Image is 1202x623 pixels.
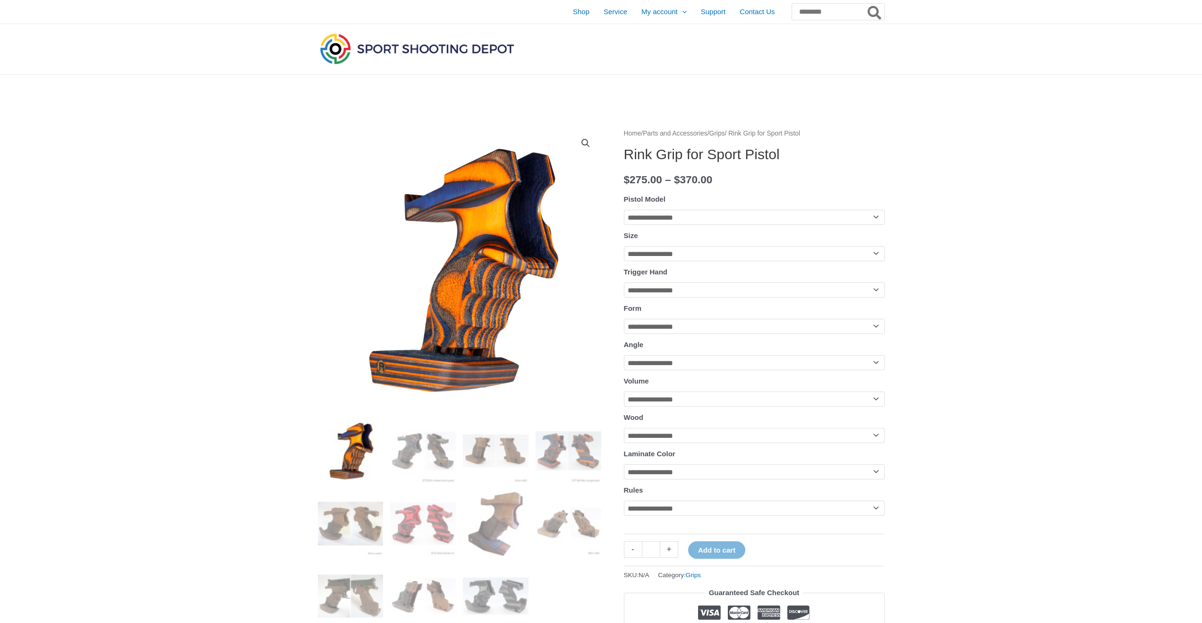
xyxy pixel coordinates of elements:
[624,569,649,581] span: SKU:
[705,586,803,599] legend: Guaranteed Safe Checkout
[665,174,671,186] span: –
[318,418,384,484] img: Rink Grip for Sport Pistol
[866,4,884,20] button: Search
[624,130,641,137] a: Home
[642,541,660,558] input: Product quantity
[660,541,678,558] a: +
[624,146,885,163] h1: Rink Grip for Sport Pistol
[709,130,725,137] a: Grips
[318,31,516,66] img: Sport Shooting Depot
[463,418,529,484] img: Rink Grip for Sport Pistol - Image 3
[674,174,712,186] bdi: 370.00
[624,304,642,312] label: Form
[688,541,745,559] button: Add to cart
[686,572,701,579] a: Grips
[624,268,668,276] label: Trigger Hand
[390,418,456,484] img: Rink Grip for Sport Pistol - Image 2
[624,174,630,186] span: $
[577,135,594,152] a: View full-screen image gallery
[624,541,642,558] a: -
[463,491,529,556] img: Rink Grip for Sport Pistol - Image 7
[658,569,701,581] span: Category:
[624,450,675,458] label: Laminate Color
[639,572,649,579] span: N/A
[624,377,649,385] label: Volume
[624,413,643,421] label: Wood
[624,128,885,140] nav: Breadcrumb
[624,195,665,203] label: Pistol Model
[624,486,643,494] label: Rules
[536,491,601,556] img: Rink Sport Pistol Grip
[624,174,662,186] bdi: 275.00
[318,491,384,556] img: Rink Grip for Sport Pistol - Image 5
[643,130,708,137] a: Parts and Accessories
[674,174,680,186] span: $
[624,231,638,239] label: Size
[390,491,456,556] img: Rink Grip for Sport Pistol - Image 6
[536,418,601,484] img: Rink Grip for Sport Pistol - Image 4
[624,341,644,349] label: Angle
